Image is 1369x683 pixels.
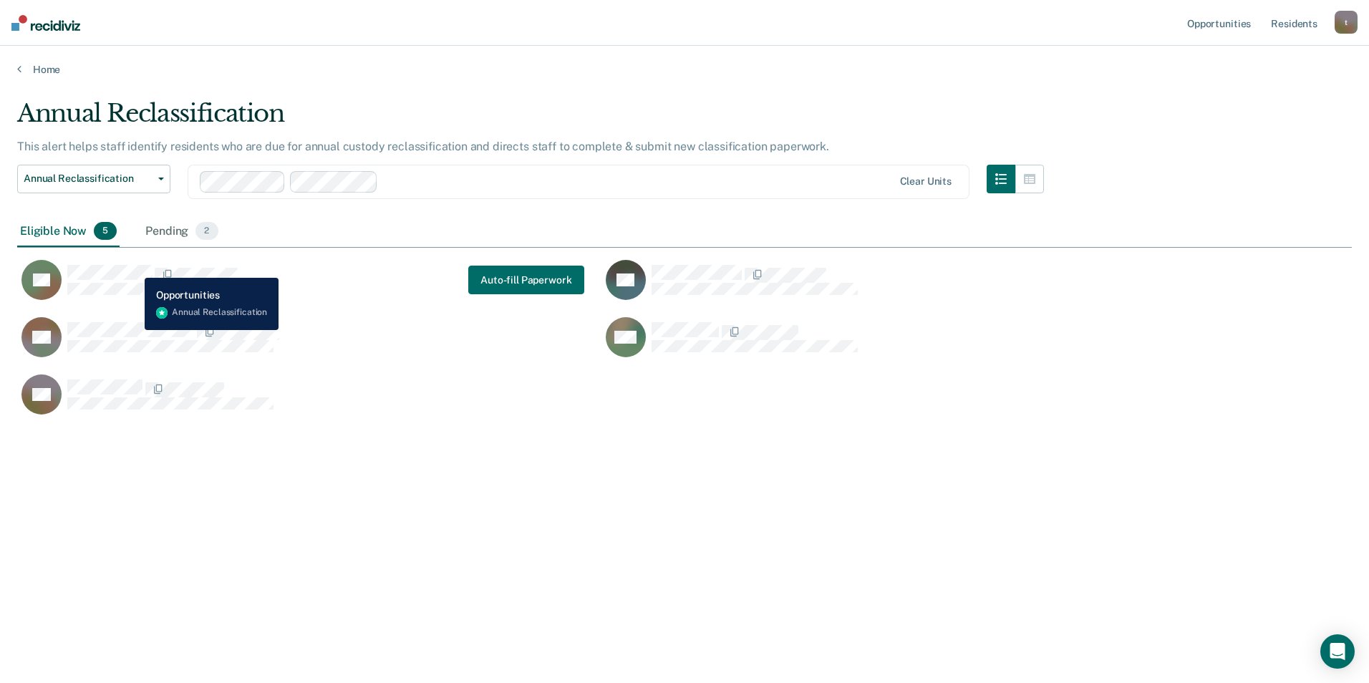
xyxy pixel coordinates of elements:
[468,266,584,294] a: Navigate to form link
[17,63,1352,76] a: Home
[17,216,120,248] div: Eligible Now5
[17,259,601,316] div: CaseloadOpportunityCell-00305424
[17,99,1044,140] div: Annual Reclassification
[1335,11,1358,34] button: t
[24,173,153,185] span: Annual Reclassification
[17,374,601,431] div: CaseloadOpportunityCell-00237091
[195,222,218,241] span: 2
[900,175,952,188] div: Clear units
[142,216,221,248] div: Pending2
[94,222,117,241] span: 5
[17,165,170,193] button: Annual Reclassification
[17,316,601,374] div: CaseloadOpportunityCell-00460096
[601,259,1186,316] div: CaseloadOpportunityCell-00567907
[1320,634,1355,669] div: Open Intercom Messenger
[17,140,829,153] p: This alert helps staff identify residents who are due for annual custody reclassification and dir...
[11,15,80,31] img: Recidiviz
[601,316,1186,374] div: CaseloadOpportunityCell-00147125
[468,266,584,294] button: Auto-fill Paperwork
